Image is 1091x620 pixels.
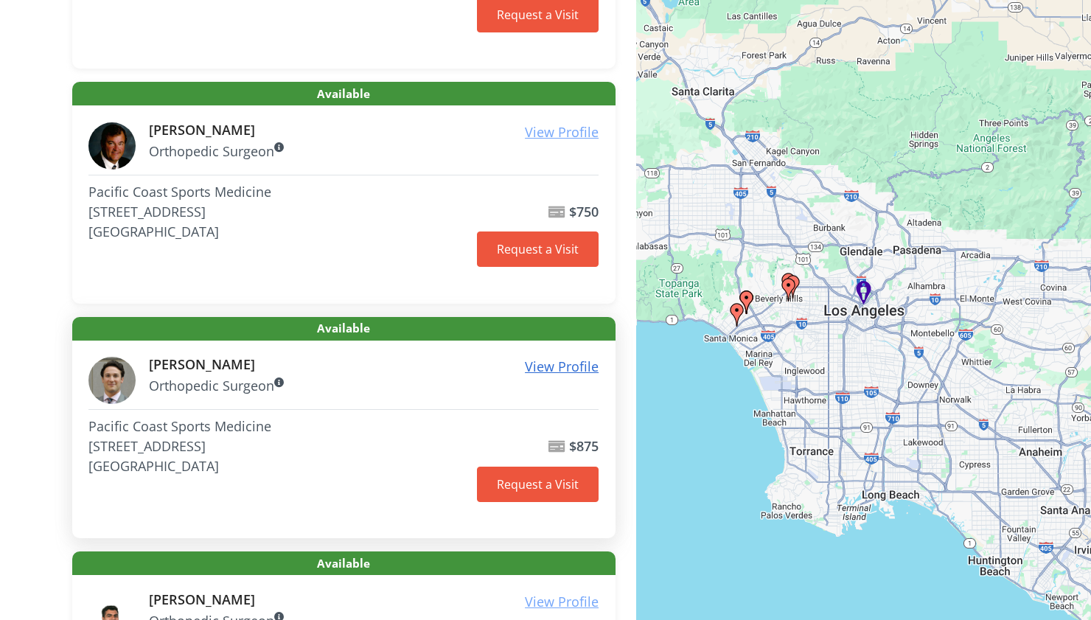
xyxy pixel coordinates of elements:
a: View Profile [525,122,599,142]
img: Jonathan H. [88,357,136,404]
a: View Profile [525,592,599,612]
span: Available [72,551,616,575]
u: View Profile [525,123,599,141]
h6: [PERSON_NAME] [149,357,599,373]
p: Orthopedic Surgeon [149,376,599,396]
h6: [PERSON_NAME] [149,122,599,139]
p: Orthopedic Surgeon [149,142,599,161]
address: Pacific Coast Sports Medicine [STREET_ADDRESS] [GEOGRAPHIC_DATA] [88,417,470,476]
b: $875 [569,437,599,455]
a: View Profile [525,357,599,377]
span: Available [72,317,616,341]
u: View Profile [525,358,599,375]
b: $750 [569,203,599,220]
a: Request a Visit [477,467,599,502]
a: Request a Visit [477,231,599,267]
img: Thomas [88,122,136,170]
u: View Profile [525,593,599,610]
span: Available [72,82,616,105]
address: Pacific Coast Sports Medicine [STREET_ADDRESS] [GEOGRAPHIC_DATA] [88,182,470,242]
h6: [PERSON_NAME] [149,592,599,608]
